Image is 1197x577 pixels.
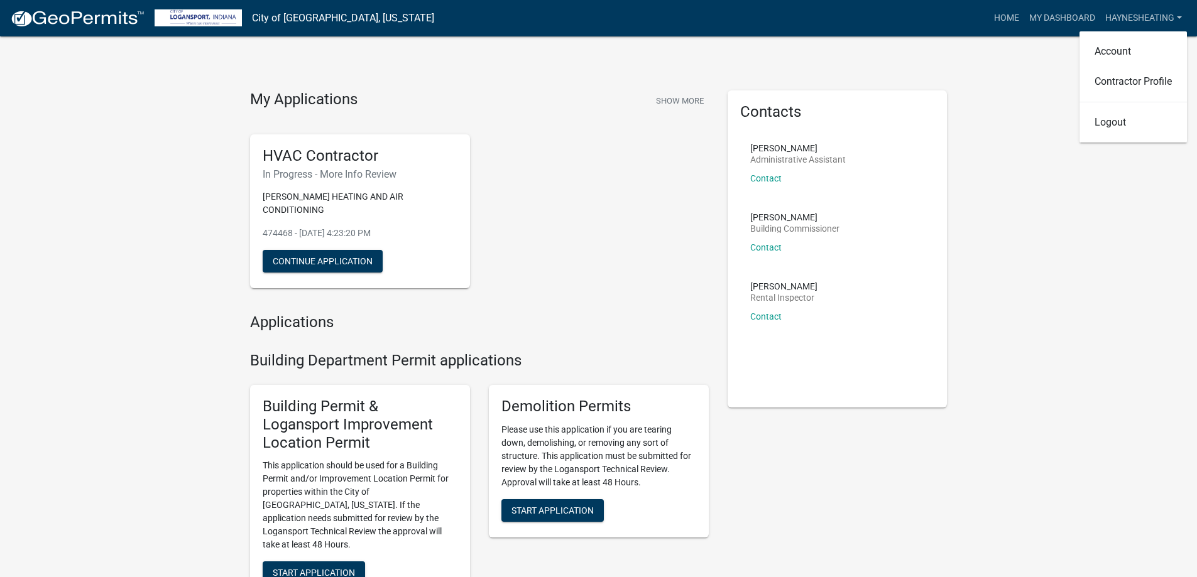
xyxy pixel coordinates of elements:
p: [PERSON_NAME] [750,213,839,222]
div: HAYNESHEATING [1079,31,1187,143]
p: 474468 - [DATE] 4:23:20 PM [263,227,457,240]
p: Building Commissioner [750,224,839,233]
a: Contact [750,242,782,252]
p: [PERSON_NAME] [750,282,817,291]
a: Contact [750,173,782,183]
h4: Applications [250,313,709,332]
img: City of Logansport, Indiana [155,9,242,26]
p: Rental Inspector [750,293,817,302]
h6: In Progress - More Info Review [263,168,457,180]
p: [PERSON_NAME] [750,144,846,153]
p: [PERSON_NAME] HEATING AND AIR CONDITIONING [263,190,457,217]
a: HAYNESHEATING [1100,6,1187,30]
h5: HVAC Contractor [263,147,457,165]
a: My Dashboard [1024,6,1100,30]
p: This application should be used for a Building Permit and/or Improvement Location Permit for prop... [263,459,457,551]
span: Start Application [511,505,594,515]
p: Please use this application if you are tearing down, demolishing, or removing any sort of structu... [501,423,696,489]
h5: Demolition Permits [501,397,696,416]
a: Account [1079,36,1187,67]
h4: My Applications [250,90,358,109]
a: Home [989,6,1024,30]
a: Contact [750,311,782,321]
button: Continue Application [263,250,383,272]
h4: Building Department Permit applications [250,352,709,370]
h5: Contacts [740,103,935,121]
button: Start Application [501,499,604,522]
a: Logout [1079,107,1187,138]
h5: Building Permit & Logansport Improvement Location Permit [263,397,457,451]
button: Show More [651,90,709,111]
p: Administrative Assistant [750,155,846,164]
a: Contractor Profile [1079,67,1187,97]
a: City of [GEOGRAPHIC_DATA], [US_STATE] [252,8,434,29]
